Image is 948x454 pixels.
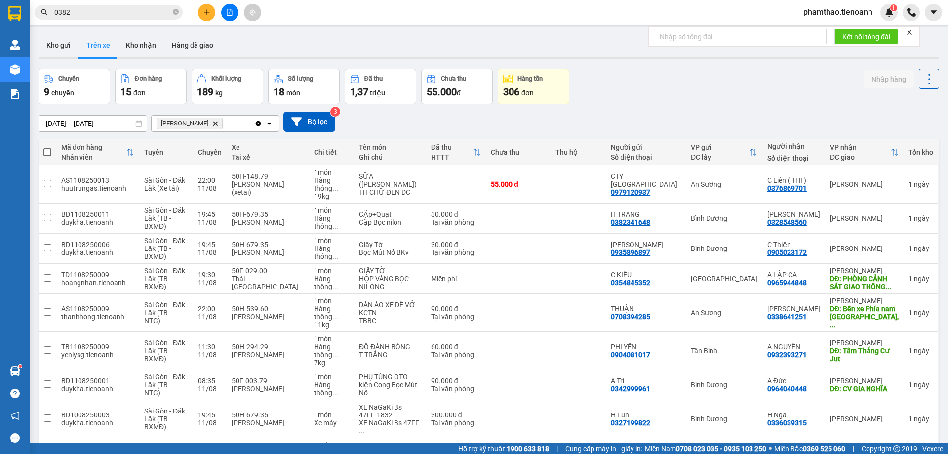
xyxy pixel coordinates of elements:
span: ngày [914,347,929,355]
div: Bình Dương [691,415,757,423]
span: ... [332,389,338,397]
div: VP gửi [691,143,750,151]
div: Chưa thu [491,148,545,156]
div: HTTT [431,153,474,161]
div: Tại văn phòng [431,419,481,427]
div: Ghi chú [359,153,421,161]
span: close [906,29,913,36]
svg: open [265,120,273,127]
div: 0905023172 [767,248,807,256]
div: Đơn hàng [135,75,162,82]
div: 0376869701 [767,184,807,192]
div: huutrungas.tienoanh [61,184,134,192]
div: 19:30 [198,271,222,279]
div: [PERSON_NAME] [232,218,305,226]
div: Nhân viên [61,153,126,161]
span: ⚪️ [769,447,772,451]
div: 1 món [314,441,349,449]
div: Chuyến [58,75,79,82]
button: plus [198,4,215,21]
button: Kết nối tổng đài [834,29,898,44]
div: 11/08 [198,279,222,287]
span: notification [10,411,20,420]
div: 19:45 [198,411,222,419]
div: T TRẮNG [359,351,421,359]
div: 0965944848 [767,279,807,287]
div: [GEOGRAPHIC_DATA] [691,275,757,283]
div: 50H-679.35 [232,411,305,419]
button: Bộ lọc [283,112,335,132]
div: duykha.tienoanh [61,248,134,256]
div: DĐ: Tâm Thắng Cư Jut [830,347,899,363]
div: ĐC lấy [691,153,750,161]
div: 08:35 [198,377,222,385]
span: Sài Gòn - Đăk Lăk (TB - BXMĐ) [144,206,185,230]
div: 30.000 đ [431,241,481,248]
div: duykha.tienoanh [61,385,134,393]
div: AS1108250013 [61,176,134,184]
span: file-add [226,9,233,16]
button: Chuyến9chuyến [39,69,110,104]
div: 1 [908,275,933,283]
div: 0328548560 [767,218,807,226]
div: 0935896897 [611,248,650,256]
button: Hàng đã giao [164,34,221,57]
div: Mai Trang [767,210,820,218]
div: A NGUYÊN [767,343,820,351]
div: DĐ: CV GIA NGHĨA [830,385,899,393]
span: 1 [892,4,895,11]
div: 50H-679.35 [232,210,305,218]
div: 0904081017 [611,351,650,359]
input: Selected Cư Kuin. [225,119,226,128]
img: warehouse-icon [10,40,20,50]
div: 1 [908,347,933,355]
div: 1 [908,245,933,252]
div: Mã đơn hàng [61,143,126,151]
span: Sài Gòn - Đăk Lăk (TB - BXMĐ) [144,407,185,431]
div: Chưa thu [441,75,466,82]
div: [PERSON_NAME] [830,180,899,188]
div: An Sương [691,180,757,188]
div: Đã thu [364,75,383,82]
div: Thái [GEOGRAPHIC_DATA] [232,275,305,290]
span: Kết nối tổng đài [842,31,890,42]
div: Tại văn phòng [431,218,481,226]
button: Kho nhận [118,34,164,57]
span: close-circle [173,8,179,17]
span: Miền Nam [645,443,766,454]
div: 90.000 đ [431,377,481,385]
div: 7 kg [314,359,349,367]
div: 0382341648 [611,218,650,226]
sup: 1 [19,365,22,368]
div: Người nhận [767,142,820,150]
div: 1 món [314,168,349,176]
div: Giấy Tờ [359,241,421,248]
div: 1 món [314,206,349,214]
sup: 1 [890,4,897,11]
div: Bình Dương [691,381,757,389]
div: Miễn phí [431,275,481,283]
div: Tân Bình [691,347,757,355]
div: hoangnhan.tienoanh [61,279,134,287]
div: Xe [232,143,305,151]
div: C KIỀU [611,271,681,279]
span: ngày [914,245,929,252]
div: TBBC [359,317,421,325]
span: ... [830,321,836,329]
div: [PERSON_NAME] [232,419,305,427]
div: 55.000 đ [491,180,545,188]
button: Trên xe [79,34,118,57]
div: yenlysg.tienoanh [61,351,134,359]
div: VP nhận [830,143,891,151]
div: 19:45 [198,241,222,248]
div: C Liên ( THI ) [767,176,820,184]
div: Tài xế [232,153,305,161]
div: GIẤY TỜ [359,267,421,275]
span: ... [332,283,338,290]
div: PHI YẾN [611,343,681,351]
div: 1 món [314,237,349,245]
span: Hỗ trợ kỹ thuật: [458,443,549,454]
div: 0327199822 [611,419,650,427]
div: TD1108250009 [61,271,134,279]
div: 0336039315 [767,419,807,427]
